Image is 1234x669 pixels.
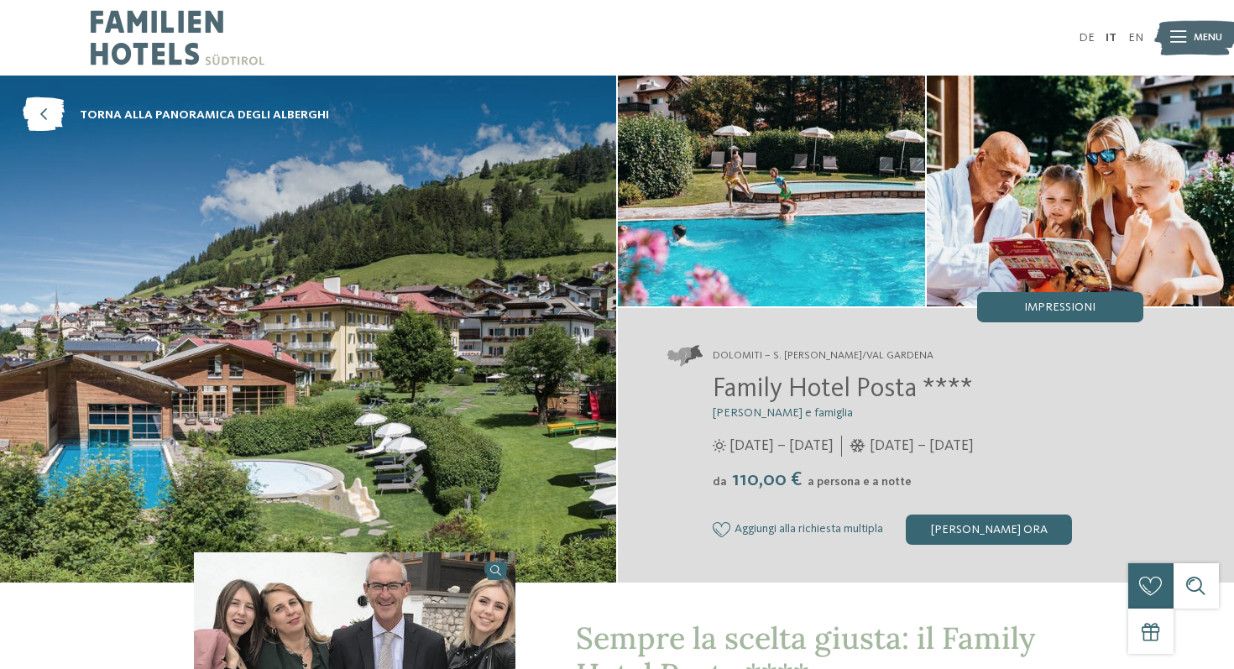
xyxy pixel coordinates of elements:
span: 110,00 € [729,470,806,490]
span: [DATE] – [DATE] [729,436,834,457]
span: [DATE] – [DATE] [870,436,974,457]
span: Menu [1194,30,1222,45]
span: Impressioni [1024,301,1095,313]
div: [PERSON_NAME] ora [906,515,1072,545]
i: Orari d'apertura inverno [850,439,865,452]
span: Family Hotel Posta **** [713,376,973,403]
span: Dolomiti – S. [PERSON_NAME]/Val Gardena [713,348,933,363]
span: Aggiungi alla richiesta multipla [735,523,883,536]
span: torna alla panoramica degli alberghi [80,107,329,123]
a: IT [1106,32,1116,44]
span: [PERSON_NAME] e famiglia [713,407,853,419]
i: Orari d'apertura estate [713,439,726,452]
a: EN [1128,32,1143,44]
span: a persona e a notte [808,476,912,488]
a: DE [1079,32,1095,44]
span: da [713,476,727,488]
img: Family hotel in Val Gardena: un luogo speciale [618,76,925,306]
img: Family hotel in Val Gardena: un luogo speciale [927,76,1234,306]
a: torna alla panoramica degli alberghi [23,98,329,133]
